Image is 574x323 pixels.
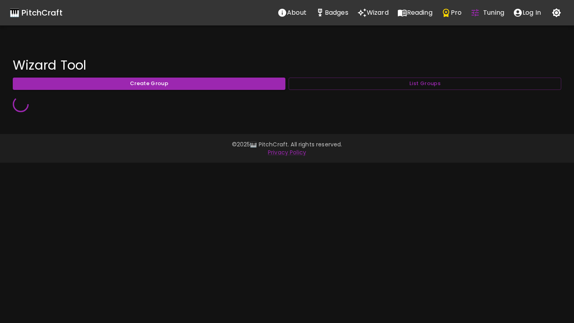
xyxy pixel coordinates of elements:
[268,148,306,156] a: Privacy Policy
[273,5,311,21] button: About
[311,5,353,21] button: Stats
[509,5,545,21] button: account of current user
[325,8,348,18] p: Badges
[451,8,462,18] p: Pro
[289,78,561,90] button: List Groups
[367,8,389,18] p: Wizard
[10,6,63,19] a: 🎹 PitchCraft
[483,8,504,18] p: Tuning
[287,8,307,18] p: About
[523,8,541,18] p: Log In
[466,5,509,21] button: Tuning Quiz
[353,5,393,21] button: Wizard
[13,78,285,90] button: Create Group
[407,8,432,18] p: Reading
[13,57,561,73] h4: Wizard Tool
[393,5,437,21] button: Reading
[57,140,517,148] p: © 2025 🎹 PitchCraft. All rights reserved.
[437,5,466,21] button: Pro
